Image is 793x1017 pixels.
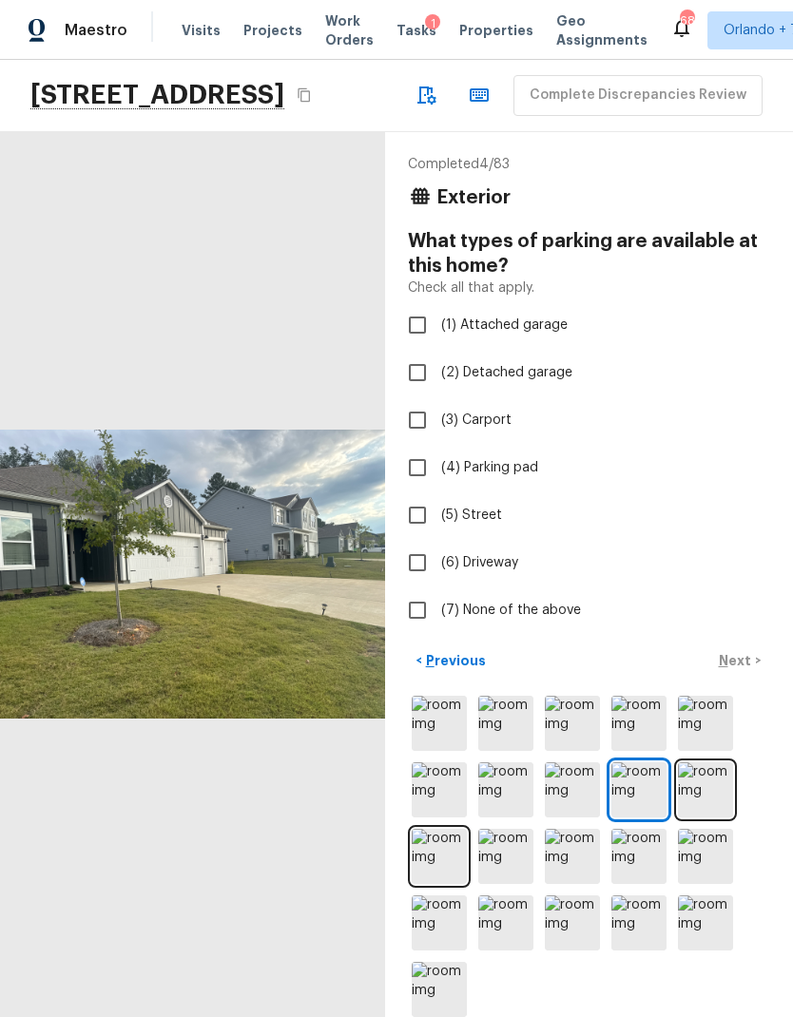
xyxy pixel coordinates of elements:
img: room img [611,696,667,751]
span: (3) Carport [441,411,512,430]
img: room img [611,762,667,817]
span: (2) Detached garage [441,363,572,382]
span: Visits [182,21,221,40]
span: (1) Attached garage [441,316,568,335]
span: Geo Assignments [556,11,648,49]
img: room img [678,895,733,950]
img: room img [478,696,533,751]
img: room img [611,829,667,884]
p: Check all that apply. [408,278,534,297]
span: Projects [243,21,302,40]
p: Previous [422,651,486,670]
img: room img [545,829,600,884]
img: room img [611,895,667,950]
img: room img [412,895,467,950]
img: room img [678,762,733,817]
img: room img [678,696,733,751]
img: room img [412,762,467,817]
span: Work Orders [325,11,374,49]
h4: Exterior [436,185,511,210]
span: (5) Street [441,506,502,525]
img: room img [545,696,600,751]
img: room img [412,696,467,751]
span: Maestro [65,21,127,40]
img: room img [545,895,600,950]
span: (7) None of the above [441,601,581,620]
img: room img [412,829,467,884]
img: room img [478,762,533,817]
img: room img [678,829,733,884]
button: Copy Address [292,83,317,107]
span: (6) Driveway [441,553,518,572]
h4: What types of parking are available at this home? [408,229,770,278]
span: (4) Parking pad [441,458,538,477]
img: room img [478,895,533,950]
div: 689 [680,11,693,30]
img: room img [412,962,467,1017]
img: room img [478,829,533,884]
img: room img [545,762,600,817]
span: Properties [459,21,533,40]
button: <Previous [408,645,493,677]
p: Completed 4 / 83 [408,155,770,174]
div: 1 [425,14,440,33]
span: Tasks [396,24,436,37]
